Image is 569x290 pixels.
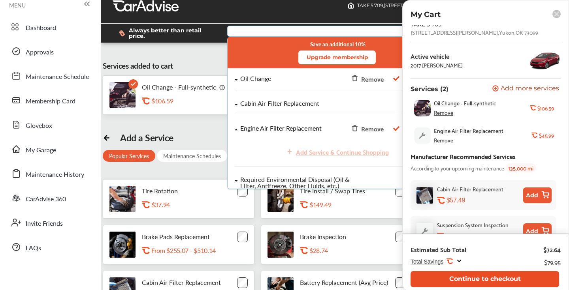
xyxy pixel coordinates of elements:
[7,114,93,135] a: Glovebox
[26,96,75,107] span: Membership Card
[26,72,89,82] span: Maintenance Schedule
[544,256,561,267] div: $79.95
[26,243,41,253] span: FAQs
[523,187,552,203] button: Add
[219,84,226,90] img: info_icon_vector.svg
[539,132,554,138] b: $45.99
[537,105,554,111] b: $106.59
[411,151,516,161] div: Manufacturer Recommended Services
[529,49,561,72] img: 11406_st0640_046.jpg
[142,83,216,91] p: Oil Change - Full-synthetic
[300,187,365,195] p: Tire Install / Swap Tires
[357,2,509,8] span: TAKE 5 709 , [STREET_ADDRESS][PERSON_NAME] Yukon , OK 73099
[109,82,136,108] img: oil-change-thumb.jpg
[26,145,56,155] span: My Garage
[411,29,538,36] div: [STREET_ADDRESS][PERSON_NAME] , Yukon , OK 73099
[151,201,230,208] div: $37.94
[447,196,520,204] div: $57.49
[434,109,453,116] div: Remove
[411,52,463,60] div: Active vehicle
[129,28,215,39] span: Always better than retail price.
[268,186,294,212] img: tire-install-swap-tires-thumb.jpg
[348,2,354,9] img: header-home-logo.8d720a4f.svg
[7,41,93,62] a: Approvals
[151,97,230,105] div: $106.59
[7,139,93,159] a: My Garage
[411,271,559,287] button: Continue to checkout
[103,150,155,162] div: Popular Services
[309,201,388,208] div: $149.49
[543,245,561,253] div: $72.64
[437,220,509,229] div: Suspension System Inspection
[109,232,136,258] img: brake-pads-replacement-thumb.jpg
[157,150,227,162] div: Maintenance Schedules
[434,100,496,106] span: Oil Change - Full-synthetic
[26,219,63,229] span: Invite Friends
[361,73,383,84] div: Remove
[300,279,388,286] p: Battery Replacement (Avg Price)
[416,187,433,204] img: cabin-air-filter-replacement-thumb.jpg
[109,186,136,212] img: tire-rotation-thumb.jpg
[240,100,319,107] div: Cabin Air Filter Replacement
[7,237,93,257] a: FAQs
[26,121,52,131] span: Glovebox
[414,127,431,144] img: default_wrench_icon.d1a43860.svg
[411,245,466,253] div: Estimated Sub Total
[300,233,346,240] p: Brake Inspection
[268,232,294,258] img: brake-inspection-thumb.jpg
[7,188,93,208] a: CarAdvise 360
[240,125,322,132] div: Engine Air Filter Replacement
[416,223,433,239] img: default_wrench_icon.d1a43860.svg
[411,62,463,68] div: 2017 [PERSON_NAME]
[434,137,453,143] div: Remove
[434,127,503,134] span: Engine Air Filter Replacement
[26,194,66,204] span: CarAdvise 360
[151,247,216,254] p: From $255.07 - $510.14
[7,17,93,37] a: Dashboard
[26,47,54,58] span: Approvals
[120,132,173,143] div: Add a Service
[492,85,559,93] button: Add more services
[7,65,93,86] a: Maintenance Schedule
[411,163,504,172] span: According to your upcoming maintenance
[9,2,26,8] span: MENU
[310,41,366,47] small: Save an additional 10%
[240,75,271,82] div: Oil Change
[240,176,358,189] div: Required Environmental Disposal (Oil & Filter, Antifreeze, Other Fluids, etc.)
[411,10,441,19] p: My Cart
[501,85,559,93] span: Add more services
[7,163,93,184] a: Maintenance History
[142,187,178,195] p: Tire Rotation
[142,233,210,240] p: Brake Pads Replacement
[411,85,448,93] p: Services (2)
[523,223,552,239] button: Add
[142,279,221,286] p: Cabin Air Filter Replacement
[506,163,536,172] span: 135,000 mi
[361,123,383,134] div: Remove
[437,184,503,193] div: Cabin Air Filter Replacement
[309,247,388,254] div: $28.74
[119,30,125,37] img: dollor_label_vector.a70140d1.svg
[492,85,561,93] a: Add more services
[7,212,93,233] a: Invite Friends
[26,23,56,33] span: Dashboard
[7,90,93,110] a: Membership Card
[447,232,500,240] p: Discount Price at Shop
[103,60,173,71] div: Services added to cart
[26,170,84,180] span: Maintenance History
[414,100,431,116] img: oil-change-thumb.jpg
[411,258,443,265] span: Total Savings
[298,51,376,64] button: Upgrade membership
